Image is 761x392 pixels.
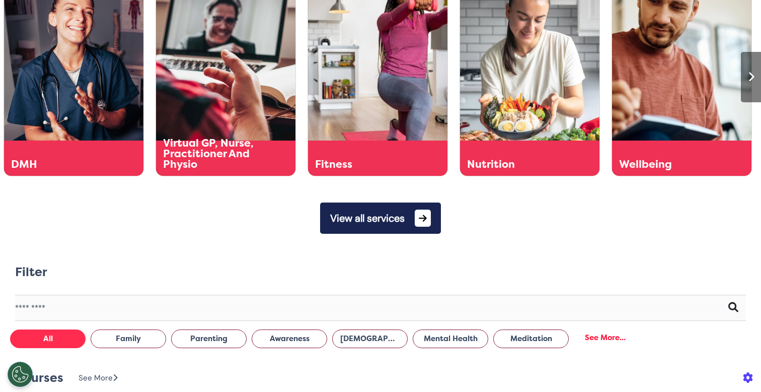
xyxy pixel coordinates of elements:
[315,159,413,170] div: Fitness
[11,159,109,170] div: DMH
[8,362,33,387] button: Open Preferences
[574,329,637,347] div: See More...
[15,371,63,385] h2: Courses
[413,330,488,348] button: Mental Health
[252,330,327,348] button: Awareness
[171,330,247,348] button: Parenting
[332,330,408,348] button: [DEMOGRAPHIC_DATA] Health
[493,330,569,348] button: Meditation
[163,138,261,170] div: Virtual GP, Nurse, Practitioner And Physio
[320,203,441,234] button: View all services
[619,159,717,170] div: Wellbeing
[15,265,47,280] h2: Filter
[91,330,166,348] button: Family
[467,159,565,170] div: Nutrition
[79,372,117,384] div: See More
[10,330,86,348] button: All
